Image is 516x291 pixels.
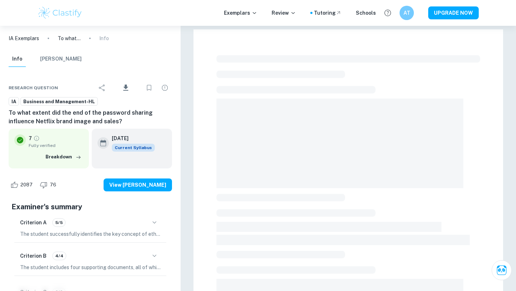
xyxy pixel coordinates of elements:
button: View [PERSON_NAME] [104,178,172,191]
a: Business and Management-HL [20,97,98,106]
div: Like [9,179,37,191]
a: Tutoring [314,9,341,17]
h6: Criterion B [20,252,47,260]
h6: AT [403,9,411,17]
span: 76 [46,181,60,189]
a: Grade fully verified [33,135,40,142]
span: 2087 [16,181,37,189]
img: Clastify logo [37,6,83,20]
button: Ask Clai [492,260,512,280]
button: UPGRADE NOW [428,6,479,19]
div: Dislike [38,179,60,191]
h6: [DATE] [112,134,149,142]
p: The student successfully identifies the key concept of ethics for their IA. They mention this key... [20,230,161,238]
div: Report issue [158,81,172,95]
p: Exemplars [224,9,257,17]
div: Share [95,81,109,95]
p: 7 [29,134,32,142]
button: Help and Feedback [382,7,394,19]
div: This exemplar is based on the current syllabus. Feel free to refer to it for inspiration/ideas wh... [112,144,155,152]
span: Research question [9,85,58,91]
span: IA [9,98,19,105]
p: To what extent did the end of the password sharing influence Netflix brand image and sales? [58,34,81,42]
span: Business and Management-HL [21,98,97,105]
a: IA Exemplars [9,34,39,42]
span: 5/5 [53,219,65,226]
span: 4/4 [53,253,66,259]
p: Info [99,34,109,42]
span: Fully verified [29,142,83,149]
button: [PERSON_NAME] [40,51,82,67]
h6: Criterion A [20,219,47,226]
p: The student includes four supporting documents, all of which were published within a maximum of t... [20,263,161,271]
button: Breakdown [44,152,83,162]
span: Current Syllabus [112,144,155,152]
h5: Examiner's summary [11,201,169,212]
p: Review [272,9,296,17]
button: AT [400,6,414,20]
div: Bookmark [142,81,156,95]
a: IA [9,97,19,106]
div: Download [111,78,140,97]
button: Info [9,51,26,67]
h6: To what extent did the end of the password sharing influence Netflix brand image and sales? [9,109,172,126]
a: Schools [356,9,376,17]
